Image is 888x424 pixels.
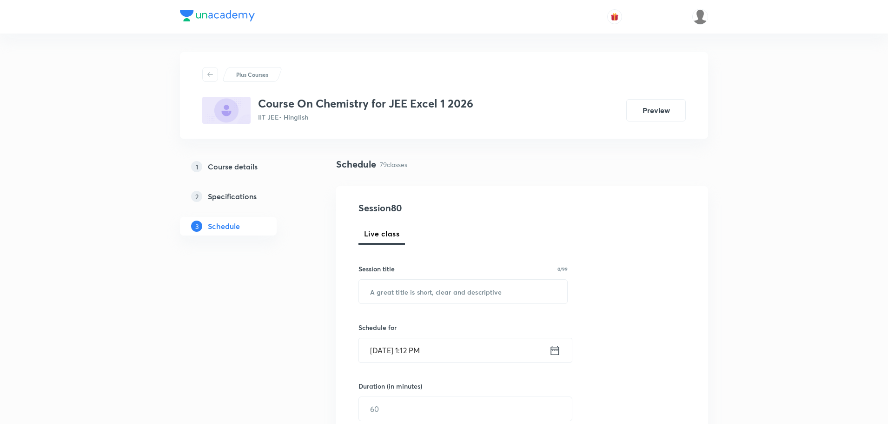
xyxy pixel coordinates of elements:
[191,161,202,172] p: 1
[208,221,240,232] h5: Schedule
[359,397,572,421] input: 60
[202,97,251,124] img: EE6FBE53-E6F4-47FC-AD67-48FF9E38F9D4_plus.png
[358,381,422,391] h6: Duration (in minutes)
[208,191,257,202] h5: Specifications
[258,112,473,122] p: IIT JEE • Hinglish
[191,191,202,202] p: 2
[180,187,306,206] a: 2Specifications
[180,10,255,21] img: Company Logo
[336,157,376,171] h4: Schedule
[364,228,399,239] span: Live class
[236,70,268,79] p: Plus Courses
[180,157,306,176] a: 1Course details
[358,323,568,332] h6: Schedule for
[626,99,686,121] button: Preview
[380,160,407,169] p: 79 classes
[180,10,255,24] a: Company Logo
[358,201,528,215] h4: Session 80
[208,161,258,172] h5: Course details
[358,264,395,274] h6: Session title
[692,9,708,25] img: Vivek Patil
[610,13,619,21] img: avatar
[258,97,473,110] h3: Course On Chemistry for JEE Excel 1 2026
[607,9,622,24] button: avatar
[359,280,567,303] input: A great title is short, clear and descriptive
[191,221,202,232] p: 3
[557,267,568,271] p: 0/99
